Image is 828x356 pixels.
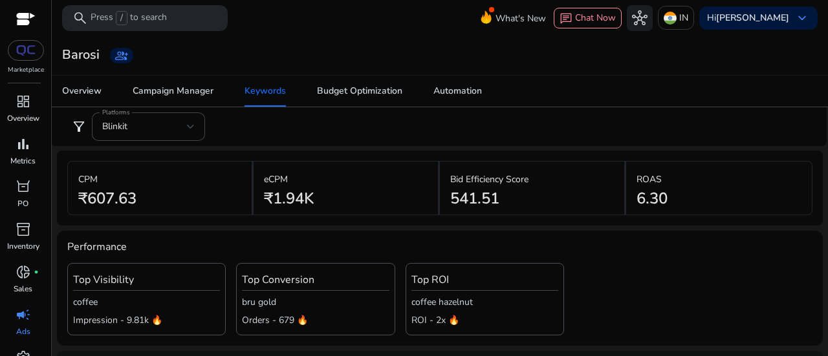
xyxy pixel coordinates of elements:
p: Orders - 679 🔥 [242,313,389,327]
span: group_add [115,49,128,62]
span: fiber_manual_record [34,269,39,275]
span: chat [560,12,572,25]
span: / [116,11,127,25]
div: Budget Optimization [317,87,402,96]
h4: Top ROI [411,274,558,286]
p: Bid Efficiency Score [450,173,528,186]
div: Overview [62,87,102,96]
p: Impression - 9.81k 🔥 [73,313,220,327]
span: orders [16,179,31,194]
span: Chat Now [575,12,616,24]
h2: 6.30 [637,189,668,208]
p: Hi [707,14,789,23]
span: hub [632,10,648,26]
p: ROI - 2x 🔥 [411,313,558,327]
h3: Barosi [62,47,100,63]
h4: Top Visibility [73,274,220,286]
div: Campaign Manager [133,87,213,96]
p: Press to search [91,11,167,25]
p: IN [679,6,688,29]
p: Overview [7,112,39,124]
p: Sales [14,283,32,295]
img: in.svg [664,12,677,25]
p: Inventory [7,240,39,252]
button: hub [627,5,653,31]
img: QC-logo.svg [14,45,38,56]
div: Automation [433,87,482,96]
p: coffee hazelnut [411,295,558,309]
span: search [72,10,88,26]
h2: 541.51 [450,189,499,208]
span: bar_chart [16,136,31,152]
span: Blinkit [102,120,127,132]
p: coffee [73,295,220,309]
span: filter_alt [71,119,87,134]
p: Ads [16,326,30,337]
mat-label: Platforms [102,108,129,117]
span: donut_small [16,264,31,280]
span: keyboard_arrow_down [794,10,810,26]
h2: ₹1.94K [264,189,314,208]
span: dashboard [16,94,31,109]
a: group_add [110,48,133,63]
h2: ₹607.63 [78,189,136,208]
p: Metrics [10,155,36,167]
div: Keywords [245,87,286,96]
p: eCPM [264,173,288,186]
p: Marketplace [8,65,44,75]
b: [PERSON_NAME] [716,12,789,24]
span: inventory_2 [16,222,31,237]
h4: Top Conversion [242,274,389,286]
button: chatChat Now [554,8,622,28]
p: bru gold [242,295,389,309]
span: campaign [16,307,31,322]
h4: Performance [67,241,812,253]
p: CPM [78,173,98,186]
span: What's New [496,7,546,30]
p: ROAS [637,173,662,186]
p: PO [17,198,28,209]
